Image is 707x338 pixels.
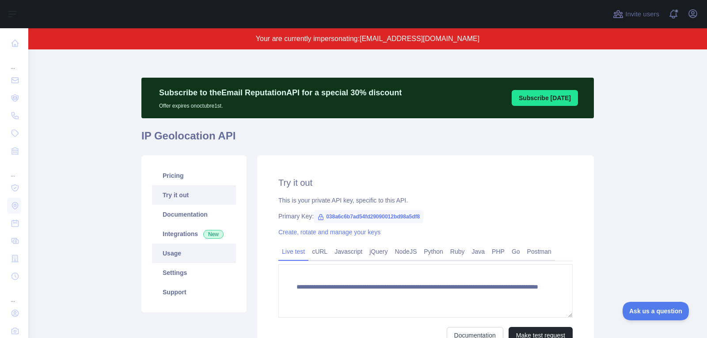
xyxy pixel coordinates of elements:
p: Offer expires on octubre 1st. [159,99,402,109]
a: cURL [308,244,331,259]
div: This is your private API key, specific to this API. [278,196,573,205]
span: [EMAIL_ADDRESS][DOMAIN_NAME] [360,35,479,42]
a: Support [152,282,236,302]
a: jQuery [366,244,391,259]
p: Subscribe to the Email Reputation API for a special 30 % discount [159,86,402,99]
a: Create, rotate and manage your keys [278,229,380,236]
span: Invite users [625,9,659,19]
a: Python [420,244,447,259]
a: Ruby [447,244,468,259]
a: PHP [488,244,508,259]
a: Try it out [152,185,236,205]
span: 038a6c6b7ad54fd29090012bd98a5df8 [314,210,423,223]
a: Documentation [152,205,236,224]
button: Invite users [611,7,661,21]
h1: IP Geolocation API [141,129,594,150]
a: Pricing [152,166,236,185]
div: ... [7,161,21,178]
button: Subscribe [DATE] [512,90,578,106]
a: Settings [152,263,236,282]
a: Usage [152,244,236,263]
div: ... [7,53,21,71]
iframe: Toggle Customer Support [623,302,689,320]
div: Primary Key: [278,212,573,221]
a: Go [508,244,524,259]
a: Integrations New [152,224,236,244]
a: Java [468,244,489,259]
a: NodeJS [391,244,420,259]
span: Your are currently impersonating: [256,35,360,42]
a: Live test [278,244,308,259]
a: Postman [524,244,555,259]
div: ... [7,286,21,304]
h2: Try it out [278,177,573,189]
a: Javascript [331,244,366,259]
span: New [203,230,224,239]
